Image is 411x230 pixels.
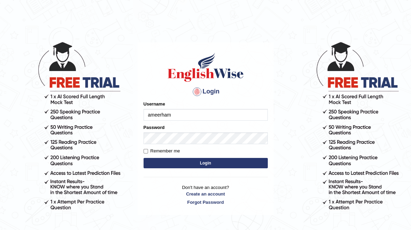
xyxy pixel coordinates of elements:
label: Password [144,124,165,131]
a: Forgot Password [144,199,268,206]
h4: Login [144,86,268,97]
input: Remember me [144,149,148,153]
a: Create an account [144,191,268,197]
img: Logo of English Wise sign in for intelligent practice with AI [166,52,245,83]
p: Don't have an account? [144,184,268,206]
label: Remember me [144,148,180,154]
button: Login [144,158,268,168]
label: Username [144,101,165,107]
